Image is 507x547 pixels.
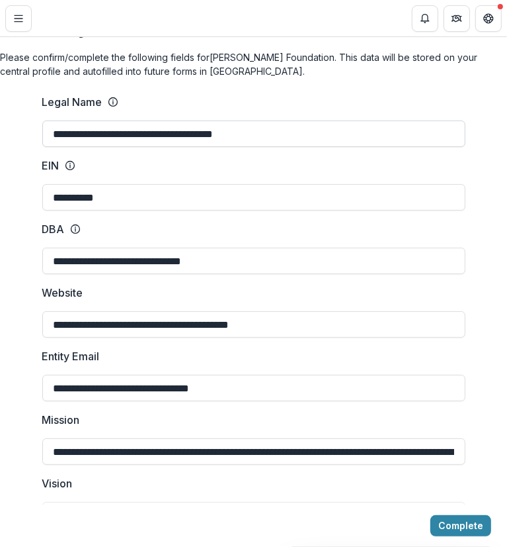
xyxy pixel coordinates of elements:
p: Vision [42,475,73,491]
button: Partners [444,5,470,32]
p: Website [42,285,83,301]
p: DBA [42,221,65,237]
p: Legal Name [42,94,102,110]
button: Complete [430,515,491,536]
p: Entity Email [42,348,100,364]
button: Get Help [475,5,502,32]
button: Notifications [412,5,438,32]
button: Toggle Menu [5,5,32,32]
p: Mission [42,412,80,428]
p: EIN [42,158,59,174]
